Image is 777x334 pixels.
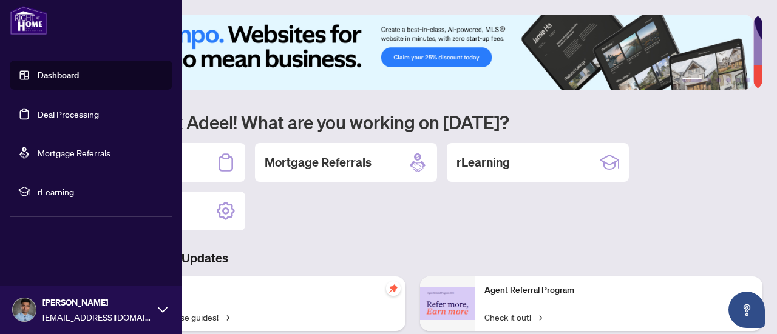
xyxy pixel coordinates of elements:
span: [PERSON_NAME] [42,296,152,309]
img: logo [10,6,47,35]
a: Mortgage Referrals [38,147,110,158]
button: 2 [707,78,711,82]
span: pushpin [386,281,401,296]
span: rLearning [38,185,164,198]
span: [EMAIL_ADDRESS][DOMAIN_NAME] [42,310,152,324]
button: 4 [726,78,731,82]
button: 6 [745,78,750,82]
a: Dashboard [38,70,79,81]
button: 3 [716,78,721,82]
button: Open asap [728,292,765,328]
span: → [536,310,542,324]
button: 5 [736,78,741,82]
h1: Welcome back Adeel! What are you working on [DATE]? [63,110,762,133]
a: Check it out!→ [484,310,542,324]
p: Agent Referral Program [484,284,753,297]
p: Self-Help [127,284,396,297]
h2: rLearning [456,154,510,171]
img: Profile Icon [13,298,36,321]
button: 1 [682,78,702,82]
span: → [223,310,229,324]
img: Slide 0 [63,15,753,90]
a: Deal Processing [38,109,99,119]
h2: Mortgage Referrals [265,154,372,171]
h3: Brokerage & Industry Updates [63,250,762,267]
img: Agent Referral Program [420,287,475,320]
